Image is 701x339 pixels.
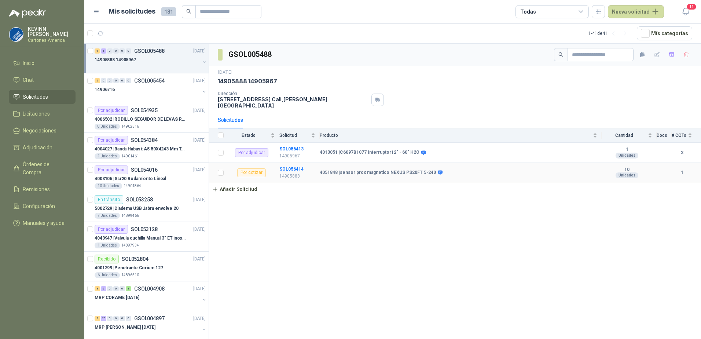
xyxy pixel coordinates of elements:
img: Logo peakr [9,9,46,18]
p: Dirección [218,91,368,96]
a: Por adjudicarSOL054384[DATE] 4004027 |Banda Habasit A5 50X4243 Mm Tension -2%1 Unidades14901461 [84,133,209,163]
div: Por adjudicar [95,106,128,115]
p: [DATE] [193,107,206,114]
div: Unidades [616,172,638,178]
a: Añadir Solicitud [209,183,701,196]
p: 4003106 | Ssr20 Rodamiento Lineal [95,175,166,182]
p: SOL052804 [122,256,148,262]
span: Estado [228,133,269,138]
th: Producto [320,128,602,143]
a: SOL056413 [279,146,304,152]
p: SOL054935 [131,108,158,113]
span: Negociaciones [23,127,56,135]
a: 2 0 0 0 0 0 GSOL005454[DATE] 14906716 [95,76,207,100]
div: Por adjudicar [235,148,268,157]
div: 0 [126,78,131,83]
button: Nueva solicitud [608,5,664,18]
p: 14905888 14905967 [95,56,136,63]
p: [DATE] [193,315,206,322]
button: 11 [679,5,692,18]
p: [DATE] [193,285,206,292]
div: 6 [101,286,106,291]
a: SOL056414 [279,167,304,172]
p: 4043947 | Valvula cuchilla Manual 3" ET inox T/LUG [95,235,186,242]
div: 0 [126,48,131,54]
span: Órdenes de Compra [23,160,69,176]
div: 0 [107,48,113,54]
a: Chat [9,73,76,87]
a: Remisiones [9,182,76,196]
span: search [186,9,191,14]
div: 0 [120,316,125,321]
h3: GSOL005488 [228,49,273,60]
th: Docs [657,128,672,143]
p: [DATE] [193,137,206,144]
a: Configuración [9,199,76,213]
div: Solicitudes [218,116,243,124]
span: Licitaciones [23,110,50,118]
p: 5002729 | Diadema USB Jabra envolve 20 [95,205,179,212]
div: Todas [520,8,536,16]
p: [STREET_ADDRESS] Cali , [PERSON_NAME][GEOGRAPHIC_DATA] [218,96,368,109]
div: Por adjudicar [95,225,128,234]
a: Negociaciones [9,124,76,138]
p: [DATE] [193,48,206,55]
span: search [558,52,564,57]
span: Chat [23,76,34,84]
p: SOL054016 [131,167,158,172]
div: 25 [101,316,106,321]
div: Por cotizar [237,168,266,177]
p: 14905967 [279,153,315,160]
a: Licitaciones [9,107,76,121]
span: Producto [320,133,591,138]
p: 14906716 [95,86,115,93]
div: 0 [107,316,113,321]
span: Adjudicación [23,143,52,152]
div: 1 [101,48,106,54]
div: 1 - 41 de 41 [588,28,631,39]
p: 14905888 14905967 [218,77,277,85]
div: 0 [113,316,119,321]
a: Por adjudicarSOL053128[DATE] 4043947 |Valvula cuchilla Manual 3" ET inox T/LUG1 Unidades14897934 [84,222,209,252]
th: Estado [228,128,279,143]
a: Manuales y ayuda [9,216,76,230]
p: GSOL004908 [134,286,165,291]
div: 0 [120,286,125,291]
div: 0 [113,78,119,83]
div: 0 [113,286,119,291]
a: En tránsitoSOL053258[DATE] 5002729 |Diadema USB Jabra envolve 207 Unidades14899466 [84,192,209,222]
div: 8 Unidades [95,124,120,130]
a: Por adjudicarSOL054016[DATE] 4003106 |Ssr20 Rodamiento Lineal10 Unidades14901864 [84,163,209,192]
span: Cantidad [602,133,646,138]
p: 14902516 [121,124,139,130]
button: Mís categorías [637,26,692,40]
div: 8 [95,286,100,291]
span: Solicitudes [23,93,48,101]
a: Solicitudes [9,90,76,104]
b: 10 [602,167,652,173]
span: Remisiones [23,185,50,193]
p: 14901864 [124,183,141,189]
p: [DATE] [218,69,232,76]
b: 4013051 | C6097B1077 Interruptor12" - 60" H2O [320,150,419,156]
div: 2 [95,78,100,83]
p: [DATE] [193,167,206,174]
p: 4004027 | Banda Habasit A5 50X4243 Mm Tension -2% [95,146,186,153]
a: 1 1 0 0 0 0 GSOL005488[DATE] 14905888 14905967 [95,47,207,70]
p: [DATE] [193,77,206,84]
th: # COTs [672,128,701,143]
a: Por adjudicarSOL054935[DATE] 4006502 |RODILLO SEGUIDOR DE LEVAS REF. NATV-17-PPA [PERSON_NAME]8 U... [84,103,209,133]
div: 8 [95,316,100,321]
p: 14899466 [121,213,139,219]
a: 8 6 0 0 0 1 GSOL004908[DATE] MRP CORAME [DATE] [95,284,207,308]
p: GSOL005454 [134,78,165,83]
span: Solicitud [279,133,309,138]
p: 14905888 [279,173,315,180]
a: Adjudicación [9,141,76,154]
img: Company Logo [9,28,23,41]
p: MRP [PERSON_NAME] [DATE] [95,324,155,331]
p: MRP CORAME [DATE] [95,294,139,301]
div: 0 [107,78,113,83]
